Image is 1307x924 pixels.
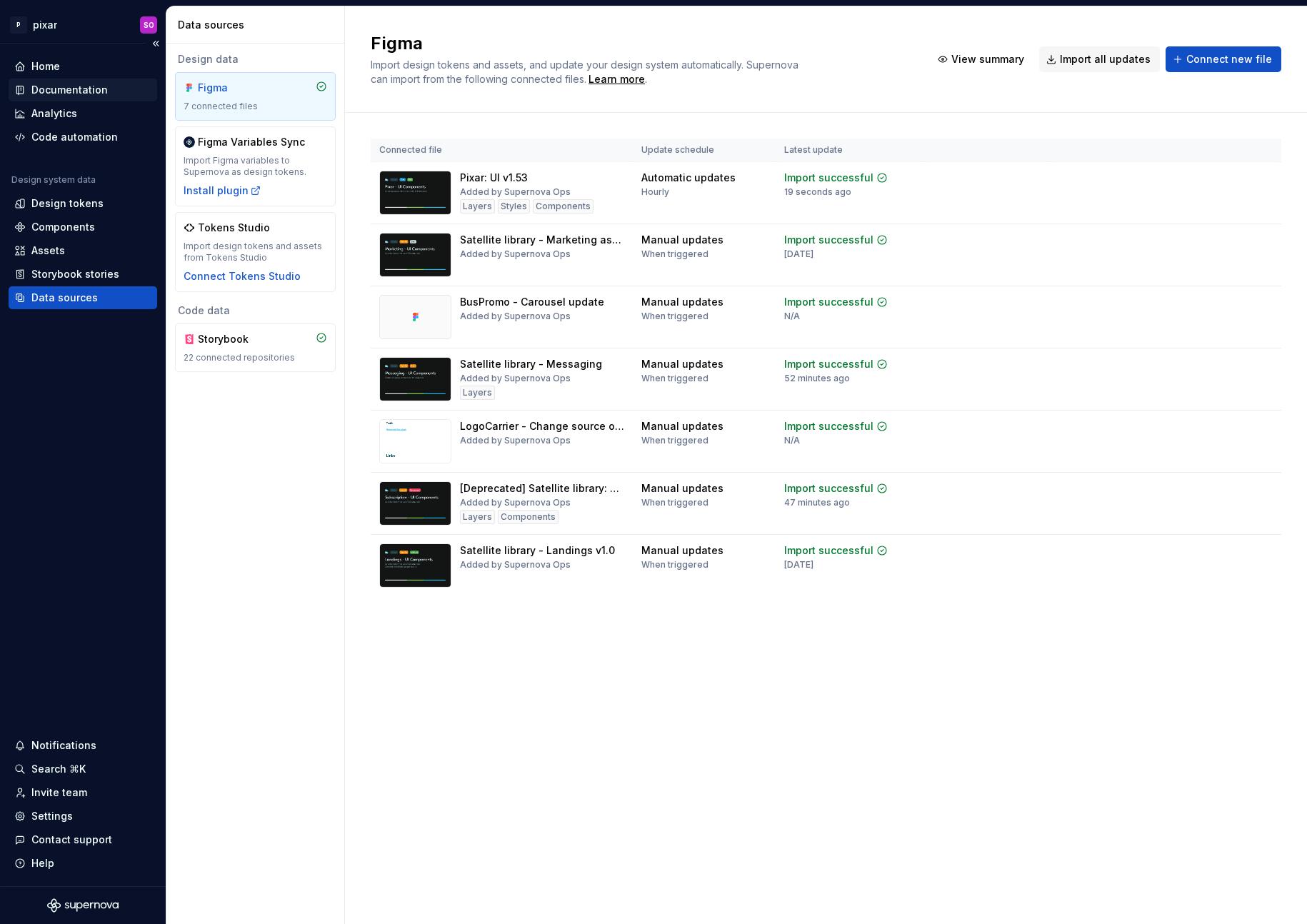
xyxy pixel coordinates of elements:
[641,233,723,247] div: Manual updates
[175,323,336,372] a: Storybook22 connected repositories
[589,72,645,86] a: Learn more
[1039,46,1160,72] button: Import all updates
[641,248,708,260] div: When triggered
[784,248,813,260] div: [DATE]
[784,171,873,185] div: Import successful
[9,263,157,286] a: Storybook stories
[198,81,266,95] div: Figma
[31,196,104,211] div: Design tokens
[641,357,723,371] div: Manual updates
[198,221,270,235] div: Tokens Studio
[641,481,723,496] div: Manual updates
[198,135,305,149] div: Figma Variables Sync
[31,291,98,305] div: Data sources
[184,352,327,363] div: 22 connected repositories
[460,248,571,260] div: Added by Supernova Ops
[9,781,157,804] a: Invite team
[175,72,336,121] a: Figma7 connected files
[9,192,157,215] a: Design tokens
[784,497,850,508] div: 47 minutes ago
[784,481,873,496] div: Import successful
[460,171,528,185] div: Pixar: UI v1.53
[31,738,96,753] div: Notifications
[460,295,604,309] div: BusPromo - Carousel update
[641,497,708,508] div: When triggered
[641,311,708,322] div: When triggered
[460,233,624,247] div: Satellite library - Marketing assets v1.2
[641,543,723,558] div: Manual updates
[460,510,495,524] div: Layers
[371,139,633,162] th: Connected file
[633,139,776,162] th: Update schedule
[784,419,873,433] div: Import successful
[460,559,571,571] div: Added by Supernova Ops
[9,126,157,149] a: Code automation
[460,435,571,446] div: Added by Supernova Ops
[31,130,118,144] div: Code automation
[498,199,530,214] div: Styles
[460,373,571,384] div: Added by Supernova Ops
[371,59,801,85] span: Import design tokens and assets, and update your design system automatically. Supernova can impor...
[641,435,708,446] div: When triggered
[784,295,873,309] div: Import successful
[9,805,157,828] a: Settings
[9,758,157,780] button: Search ⌘K
[784,559,813,571] div: [DATE]
[586,74,647,85] span: .
[641,295,723,309] div: Manual updates
[776,139,924,162] th: Latest update
[641,186,669,198] div: Hourly
[31,267,119,281] div: Storybook stories
[641,373,708,384] div: When triggered
[533,199,594,214] div: Components
[144,19,154,31] div: SO
[460,386,495,400] div: Layers
[784,357,873,371] div: Import successful
[460,357,602,371] div: Satellite library - Messaging
[1060,52,1151,66] span: Import all updates
[31,83,108,97] div: Documentation
[460,419,624,433] div: LogoCarrier - Change source of logos
[9,79,157,101] a: Documentation
[460,481,624,496] div: [Deprecated] Satellite library: Subscription v1.0
[784,233,873,247] div: Import successful
[784,543,873,558] div: Import successful
[146,34,166,54] button: Collapse sidebar
[641,559,708,571] div: When triggered
[641,171,736,185] div: Automatic updates
[460,543,615,558] div: Satellite library - Landings v1.0
[184,269,301,283] button: Connect Tokens Studio
[784,435,800,446] div: N/A
[460,186,571,198] div: Added by Supernova Ops
[9,828,157,851] button: Contact support
[47,898,119,913] svg: Supernova Logo
[3,9,163,40] button: PpixarSO
[31,106,77,121] div: Analytics
[175,126,336,206] a: Figma Variables SyncImport Figma variables to Supernova as design tokens.Install plugin
[951,52,1024,66] span: View summary
[31,856,54,870] div: Help
[31,220,95,234] div: Components
[460,311,571,322] div: Added by Supernova Ops
[784,186,851,198] div: 19 seconds ago
[460,199,495,214] div: Layers
[184,241,327,263] div: Import design tokens and assets from Tokens Studio
[784,373,850,384] div: 52 minutes ago
[1166,46,1281,72] button: Connect new file
[31,243,65,258] div: Assets
[641,419,723,433] div: Manual updates
[9,216,157,238] a: Components
[460,497,571,508] div: Added by Supernova Ops
[175,212,336,292] a: Tokens StudioImport design tokens and assets from Tokens StudioConnect Tokens Studio
[10,16,27,34] div: P
[31,59,60,74] div: Home
[184,184,261,198] button: Install plugin
[31,833,112,847] div: Contact support
[184,155,327,178] div: Import Figma variables to Supernova as design tokens.
[198,332,266,346] div: Storybook
[31,809,73,823] div: Settings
